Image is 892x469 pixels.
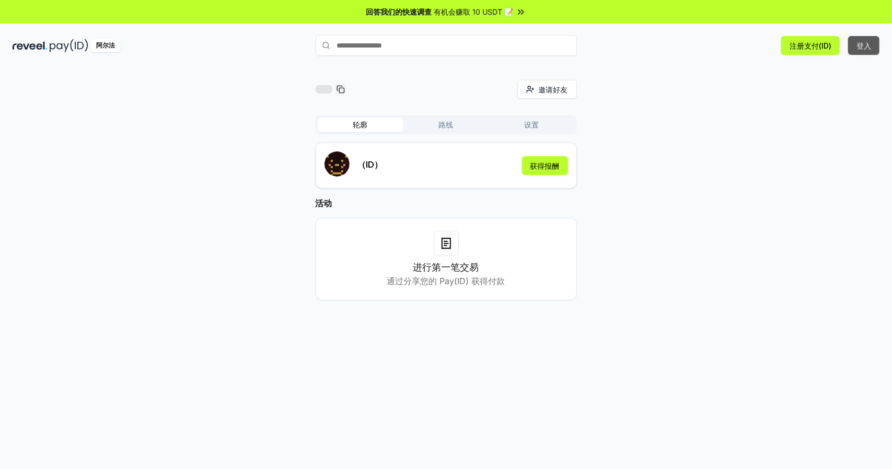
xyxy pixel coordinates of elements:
[848,36,879,55] button: 登入
[790,41,831,50] font: 注册支付(ID)
[316,198,332,208] font: 活动
[434,7,514,16] font: 有机会赚取 10 USDT 📝
[517,80,577,99] button: 邀请好友
[50,39,88,52] img: 付款编号
[530,161,560,170] font: 获得报酬
[439,120,454,129] font: 路线
[13,39,48,52] img: 揭示黑暗
[539,85,568,94] font: 邀请好友
[358,159,383,170] font: （ID）
[413,262,479,273] font: 进行第一笔交易
[856,41,871,50] font: 登入
[96,41,115,49] font: 阿尔法
[366,7,432,16] font: 回答我们的快速调查
[387,276,505,286] font: 通过分享您的 Pay(ID) 获得付款
[781,36,840,55] button: 注册支付(ID)
[522,156,568,175] button: 获得报酬
[353,120,368,129] font: 轮廓
[525,120,539,129] font: 设置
